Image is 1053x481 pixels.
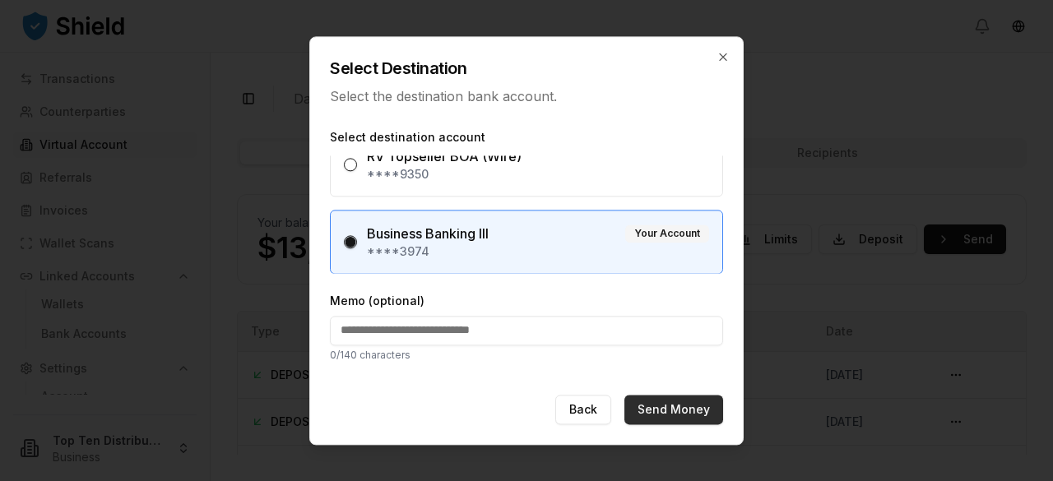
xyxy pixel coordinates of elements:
[330,57,723,80] h2: Select Destination
[344,158,357,171] button: RV Topseller BOA (Wire)****9350
[367,146,522,166] div: RV Topseller BOA (Wire)
[555,395,611,424] button: Back
[625,224,709,243] div: Your Account
[330,129,723,146] label: Select destination account
[330,86,723,106] p: Select the destination bank account.
[367,224,489,243] div: Business Banking III
[330,349,723,362] p: 0 /140 characters
[624,395,723,424] button: Send Money
[330,293,723,309] label: Memo (optional)
[344,235,357,248] button: Business Banking IIIYour Account****3974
